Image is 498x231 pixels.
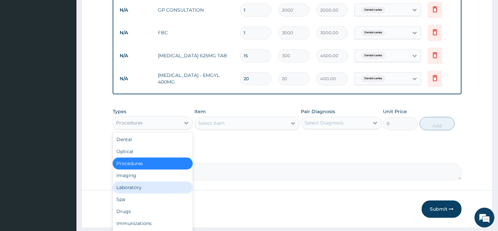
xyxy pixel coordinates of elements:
[155,69,237,89] td: [MEDICAL_DATA] - EMGYL 400MG
[117,27,155,39] td: N/A
[117,4,155,16] td: N/A
[420,117,455,130] button: Add
[113,146,193,158] div: Optical
[3,157,127,181] textarea: Type your message and hit 'Enter'
[361,76,385,82] span: Dental caries
[12,33,27,50] img: d_794563401_company_1708531726252_794563401
[361,30,385,36] span: Dental caries
[301,109,335,115] label: Pair Diagnosis
[35,37,112,46] div: Chat with us now
[39,72,92,139] span: We're online!
[198,120,225,127] div: Select Item
[422,201,462,218] button: Submit
[361,53,385,59] span: Dental caries
[109,3,125,19] div: Minimize live chat window
[361,7,385,13] span: Dental caries
[117,50,155,62] td: N/A
[113,109,127,115] label: Types
[116,120,143,126] div: Procedures
[113,170,193,182] div: Imaging
[113,134,193,146] div: Dental
[305,120,344,126] div: Select Diagnosis
[155,26,237,40] td: FBC
[155,3,237,17] td: GP CONSULTATION
[195,109,206,115] label: Item
[113,158,193,170] div: Procedures
[113,218,193,230] div: Immunizations
[113,206,193,218] div: Drugs
[113,194,193,206] div: Spa
[113,182,193,194] div: Laboratory
[117,73,155,85] td: N/A
[383,109,407,115] label: Unit Price
[113,154,462,160] label: Comment
[155,49,237,63] td: [MEDICAL_DATA] 625MG TAB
